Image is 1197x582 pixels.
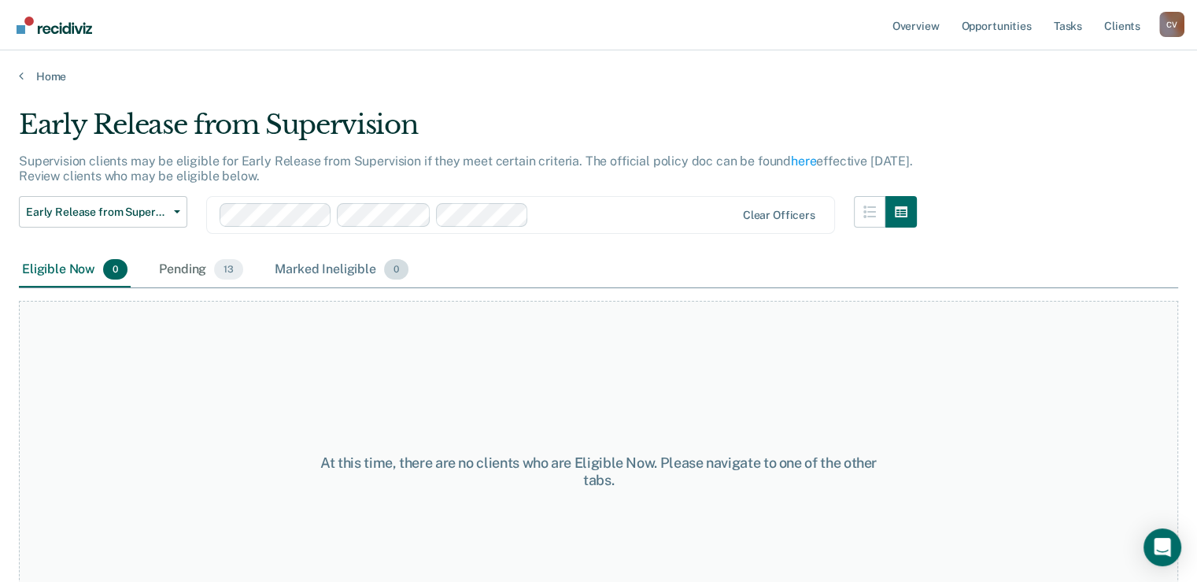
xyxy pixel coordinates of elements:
[26,206,168,219] span: Early Release from Supervision
[19,253,131,287] div: Eligible Now0
[17,17,92,34] img: Recidiviz
[384,259,408,280] span: 0
[19,109,917,154] div: Early Release from Supervision
[19,196,187,228] button: Early Release from Supervision
[103,259,127,280] span: 0
[1143,528,1181,566] div: Open Intercom Messenger
[19,154,913,183] p: Supervision clients may be eligible for Early Release from Supervision if they meet certain crite...
[19,69,1178,83] a: Home
[743,209,815,222] div: Clear officers
[1159,12,1184,37] div: C V
[791,154,816,169] a: here
[156,253,246,287] div: Pending13
[309,454,889,488] div: At this time, there are no clients who are Eligible Now. Please navigate to one of the other tabs.
[272,253,412,287] div: Marked Ineligible0
[214,259,243,280] span: 13
[1159,12,1184,37] button: Profile dropdown button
